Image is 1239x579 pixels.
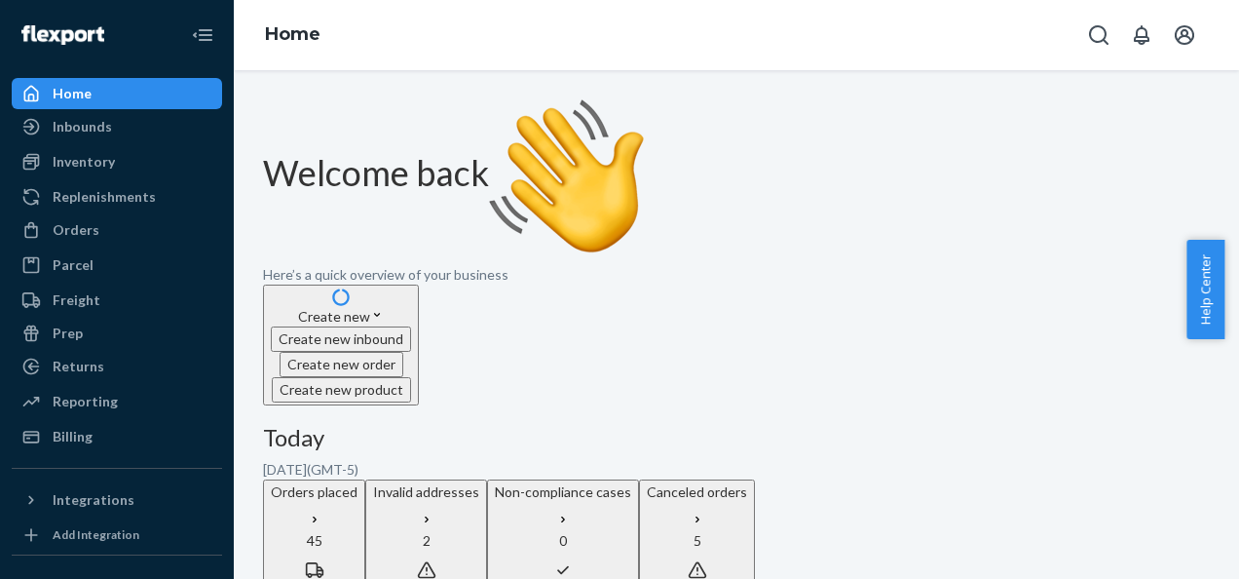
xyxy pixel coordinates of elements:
h1: Welcome back [263,99,1210,255]
a: Reporting [12,386,222,417]
span: 2 [423,532,431,549]
button: Open notifications [1122,16,1161,55]
a: Home [12,78,222,109]
a: Billing [12,421,222,452]
span: Create new inbound [279,330,403,347]
div: Returns [53,357,104,376]
span: Create new order [287,356,395,372]
p: Orders placed [271,482,357,502]
p: Invalid addresses [373,482,479,502]
a: Replenishments [12,181,222,212]
button: Close Navigation [183,16,222,55]
button: Open Search Box [1079,16,1118,55]
img: Flexport logo [21,25,104,45]
p: Here’s a quick overview of your business [263,265,1210,285]
a: Orders [12,214,222,246]
div: Replenishments [53,187,156,207]
p: Non-compliance cases [495,482,631,502]
button: Help Center [1186,240,1224,339]
div: Billing [53,427,93,446]
div: Freight [53,290,100,310]
div: Inventory [53,152,115,172]
div: Parcel [53,255,94,275]
span: 5 [694,532,701,549]
div: Integrations [53,490,134,510]
a: Freight [12,285,222,316]
h3: Today [263,425,1210,450]
button: Create new inbound [271,327,411,352]
ol: breadcrumbs [249,7,336,63]
div: Add Integration [53,526,139,543]
span: Create new product [280,381,403,398]
div: Prep [53,324,83,343]
a: Returns [12,351,222,382]
button: Create new product [272,377,411,403]
a: Home [265,23,320,45]
a: Prep [12,318,222,349]
button: Integrations [12,484,222,516]
div: Home [53,84,92,103]
div: Inbounds [53,117,112,136]
a: Parcel [12,250,222,281]
span: 0 [559,532,567,549]
p: Canceled orders [647,482,747,502]
a: Inventory [12,146,222,177]
a: Add Integration [12,523,222,547]
button: Create newCreate new inboundCreate new orderCreate new product [263,285,419,405]
button: Create new order [280,352,403,377]
a: Inbounds [12,111,222,142]
img: hand-wave emoji [489,99,645,255]
p: [DATE] ( GMT-5 ) [263,460,1210,480]
button: Open account menu [1165,16,1204,55]
div: Orders [53,220,99,240]
div: Reporting [53,392,118,411]
span: 45 [307,532,322,549]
